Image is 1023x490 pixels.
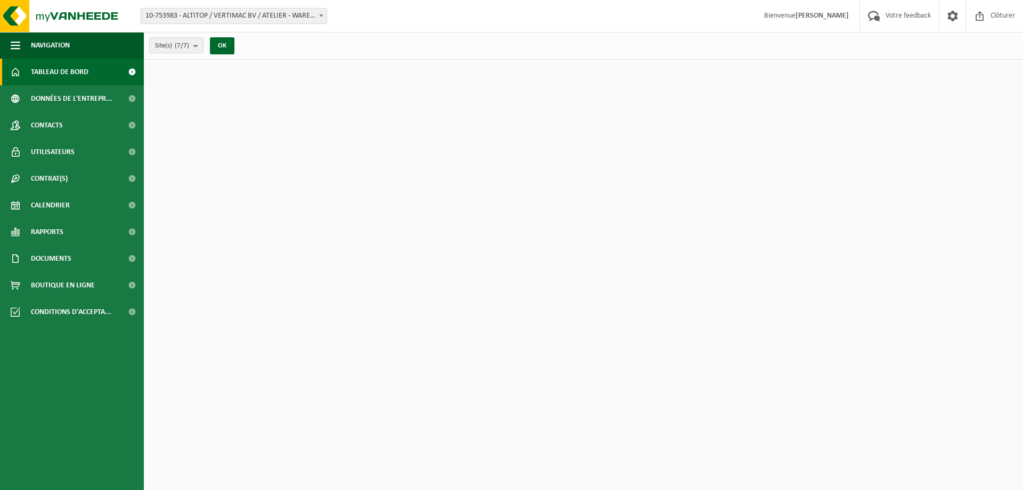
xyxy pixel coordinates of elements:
[210,37,234,54] button: OK
[795,12,849,20] strong: [PERSON_NAME]
[31,245,71,272] span: Documents
[31,112,63,139] span: Contacts
[31,59,88,85] span: Tableau de bord
[155,38,189,54] span: Site(s)
[31,165,68,192] span: Contrat(s)
[31,139,75,165] span: Utilisateurs
[175,42,189,49] count: (7/7)
[31,299,111,325] span: Conditions d'accepta...
[31,272,95,299] span: Boutique en ligne
[31,219,63,245] span: Rapports
[31,32,70,59] span: Navigation
[141,9,327,23] span: 10-753983 - ALTITOP / VERTIMAC BV / ATELIER - WAREGEM
[141,8,327,24] span: 10-753983 - ALTITOP / VERTIMAC BV / ATELIER - WAREGEM
[149,37,204,53] button: Site(s)(7/7)
[31,192,70,219] span: Calendrier
[31,85,112,112] span: Données de l'entrepr...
